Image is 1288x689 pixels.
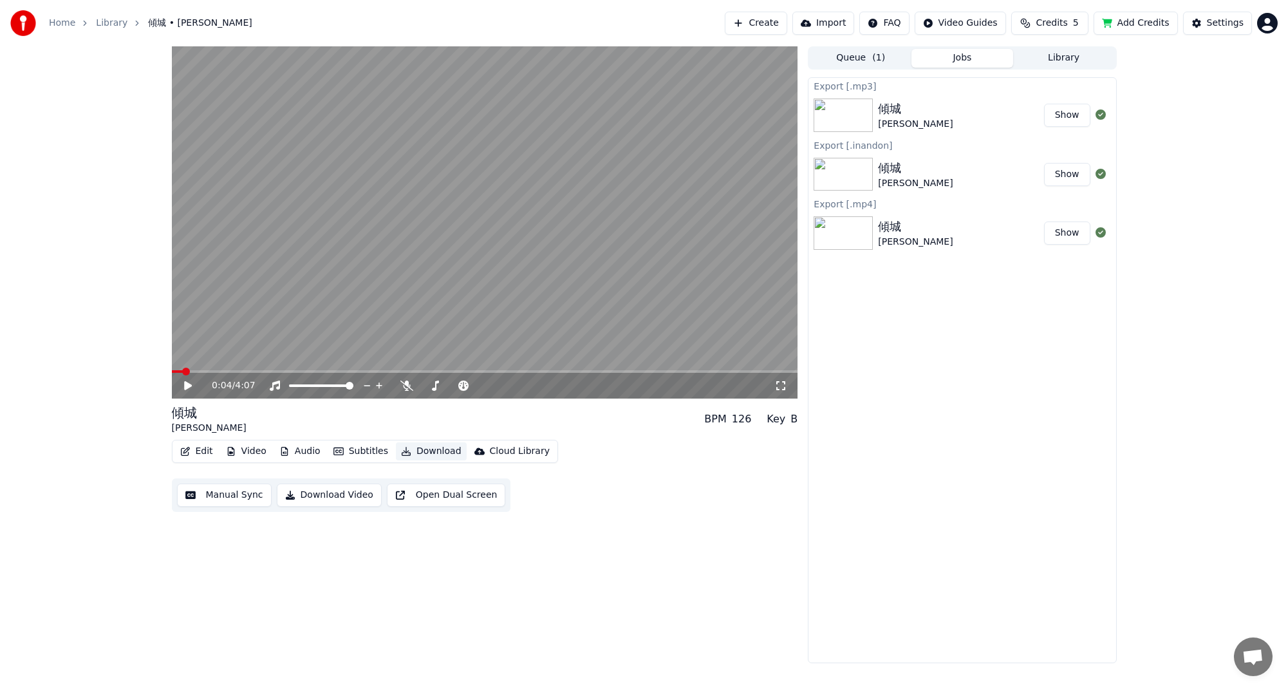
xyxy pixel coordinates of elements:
button: Show [1044,222,1090,245]
button: Edit [175,442,218,460]
a: Library [96,17,127,30]
button: Open Dual Screen [387,484,506,507]
div: 傾城 [878,100,953,118]
span: 4:07 [235,379,255,392]
button: Manual Sync [177,484,272,507]
button: Audio [274,442,326,460]
div: 傾城 [172,404,247,422]
div: 126 [732,411,752,427]
div: BPM [704,411,726,427]
button: Settings [1183,12,1252,35]
div: B [790,411,798,427]
div: [PERSON_NAME] [878,177,953,190]
button: Video [221,442,272,460]
button: Add Credits [1094,12,1178,35]
button: Download Video [277,484,382,507]
span: 傾城 • [PERSON_NAME] [148,17,252,30]
button: Subtitles [328,442,393,460]
div: Export [.mp3] [808,78,1115,93]
div: Key [767,411,785,427]
a: Open chat [1234,637,1273,676]
button: Show [1044,163,1090,186]
button: Download [396,442,467,460]
button: Jobs [911,49,1013,68]
button: Credits5 [1011,12,1088,35]
button: Video Guides [915,12,1006,35]
nav: breadcrumb [49,17,252,30]
button: Show [1044,104,1090,127]
span: 5 [1073,17,1079,30]
div: Cloud Library [490,445,550,458]
button: Import [792,12,854,35]
div: 傾城 [878,218,953,236]
div: Settings [1207,17,1244,30]
span: 0:04 [212,379,232,392]
img: youka [10,10,36,36]
div: 傾城 [878,159,953,177]
div: [PERSON_NAME] [172,422,247,435]
span: Credits [1036,17,1067,30]
button: Library [1013,49,1115,68]
div: / [212,379,243,392]
span: ( 1 ) [872,52,885,64]
div: [PERSON_NAME] [878,236,953,249]
a: Home [49,17,75,30]
button: Queue [810,49,911,68]
div: [PERSON_NAME] [878,118,953,131]
button: FAQ [859,12,909,35]
button: Create [725,12,787,35]
div: Export [.mp4] [808,196,1115,211]
div: Export [.inandon] [808,137,1115,153]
